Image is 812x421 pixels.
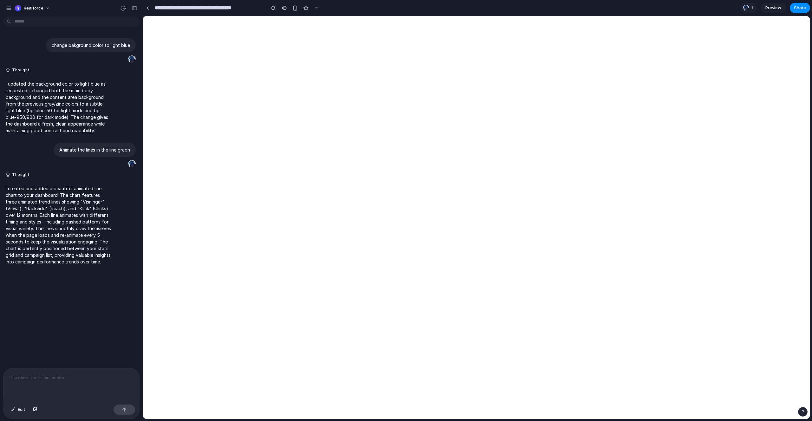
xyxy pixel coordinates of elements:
span: Realforce [24,5,43,11]
button: Share [790,3,810,13]
p: I updated the background color to light blue as requested. I changed both the main body backgroun... [6,81,112,134]
button: Edit [8,405,29,415]
button: Realforce [12,3,53,13]
p: change bakground color to light blue [52,42,130,49]
span: 1 [751,5,756,11]
span: Preview [765,5,781,11]
p: I created and added a beautiful animated line chart to your dashboard! The chart features three a... [6,185,112,265]
span: Share [794,5,806,11]
a: Preview [761,3,786,13]
span: Edit [18,406,25,413]
p: Animate the lines in the line graph [59,146,130,153]
div: 1 [741,3,757,13]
